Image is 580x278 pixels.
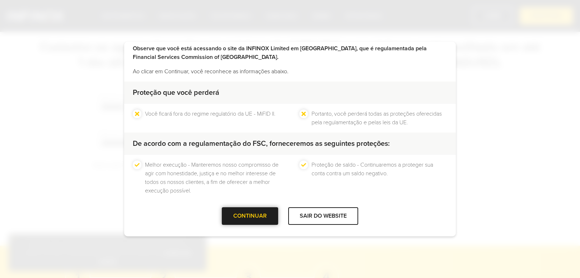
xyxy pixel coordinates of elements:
li: Proteção de saldo - Continuaremos a proteger sua conta contra um saldo negativo. [312,161,447,195]
li: Portanto, você perderá todas as proteções oferecidas pela regulamentação e pelas leis da UE. [312,110,447,127]
div: CONTINUAR [222,207,278,225]
li: Você ficará fora do regime regulatório da UE - MiFID II. [145,110,275,127]
strong: Observe que você está acessando o site da INFINOX Limited em [GEOGRAPHIC_DATA], que é regulamenta... [133,45,427,61]
p: Ao clicar em Continuar, você reconhece as informações abaixo. [133,67,447,76]
strong: Proteção que você perderá [133,88,219,97]
strong: De acordo com a regulamentação do FSC, forneceremos as seguintes proteções: [133,139,390,148]
div: SAIR DO WEBSITE [288,207,358,225]
li: Melhor execução - Manteremos nosso compromisso de agir com honestidade, justiça e no melhor inter... [145,161,281,195]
